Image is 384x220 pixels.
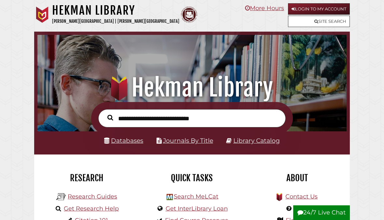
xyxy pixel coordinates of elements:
[174,193,218,200] a: Search MeLCat
[167,194,173,200] img: Hekman Library Logo
[104,113,117,122] button: Search
[52,3,179,18] h1: Hekman Library
[104,137,143,144] a: Databases
[144,172,240,183] h2: Quick Tasks
[250,172,345,183] h2: About
[163,137,213,144] a: Journals By Title
[68,193,117,200] a: Research Guides
[39,172,134,183] h2: Research
[52,18,179,25] p: [PERSON_NAME][GEOGRAPHIC_DATA] | [PERSON_NAME][GEOGRAPHIC_DATA]
[166,205,228,212] a: Get InterLibrary Loan
[34,7,50,23] img: Calvin University
[56,192,66,202] img: Hekman Library Logo
[181,7,197,23] img: Calvin Theological Seminary
[245,5,284,12] a: More Hours
[288,3,350,15] a: Login to My Account
[107,115,113,121] i: Search
[64,205,119,212] a: Get Research Help
[288,16,350,27] a: Site Search
[43,73,341,102] h1: Hekman Library
[285,193,318,200] a: Contact Us
[233,137,280,144] a: Library Catalog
